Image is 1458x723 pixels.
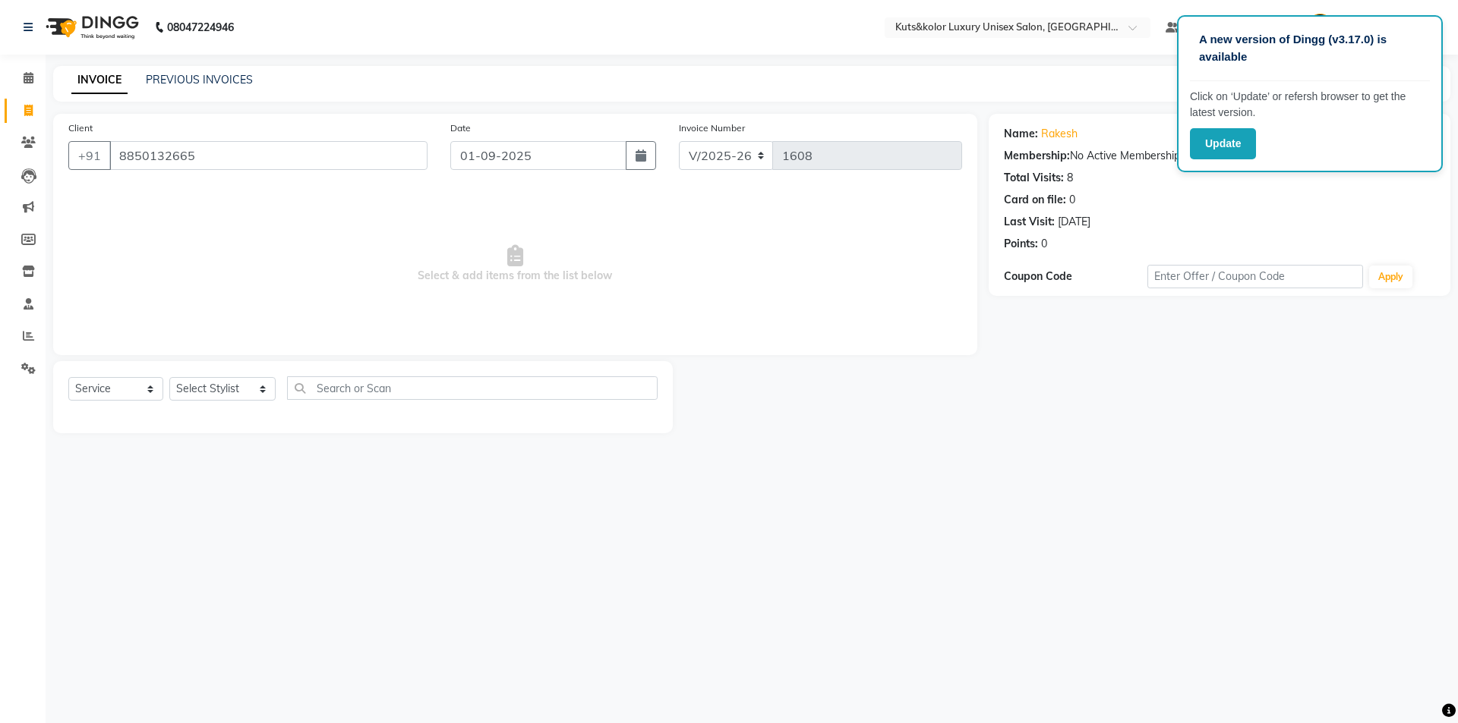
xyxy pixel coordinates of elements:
div: Points: [1004,236,1038,252]
a: Rakesh [1041,126,1078,142]
input: Search by Name/Mobile/Email/Code [109,141,428,170]
p: A new version of Dingg (v3.17.0) is available [1199,31,1421,65]
button: Update [1190,128,1256,159]
div: Card on file: [1004,192,1066,208]
span: Select & add items from the list below [68,188,962,340]
label: Client [68,121,93,135]
div: Last Visit: [1004,214,1055,230]
div: No Active Membership [1004,148,1435,164]
label: Invoice Number [679,121,745,135]
input: Search or Scan [287,376,658,400]
input: Enter Offer / Coupon Code [1147,265,1363,288]
button: Apply [1369,266,1412,288]
div: 8 [1067,170,1073,186]
div: Coupon Code [1004,269,1147,284]
div: 0 [1041,236,1047,252]
div: Total Visits: [1004,170,1064,186]
b: 08047224946 [167,6,234,49]
img: logo [39,6,143,49]
img: Jasim Ansari [1307,14,1333,40]
label: Date [450,121,471,135]
a: PREVIOUS INVOICES [146,73,253,86]
p: Click on ‘Update’ or refersh browser to get the latest version. [1190,89,1430,121]
div: Membership: [1004,148,1070,164]
button: +91 [68,141,111,170]
div: 0 [1069,192,1075,208]
div: Name: [1004,126,1038,142]
div: [DATE] [1058,214,1090,230]
a: INVOICE [71,67,128,94]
